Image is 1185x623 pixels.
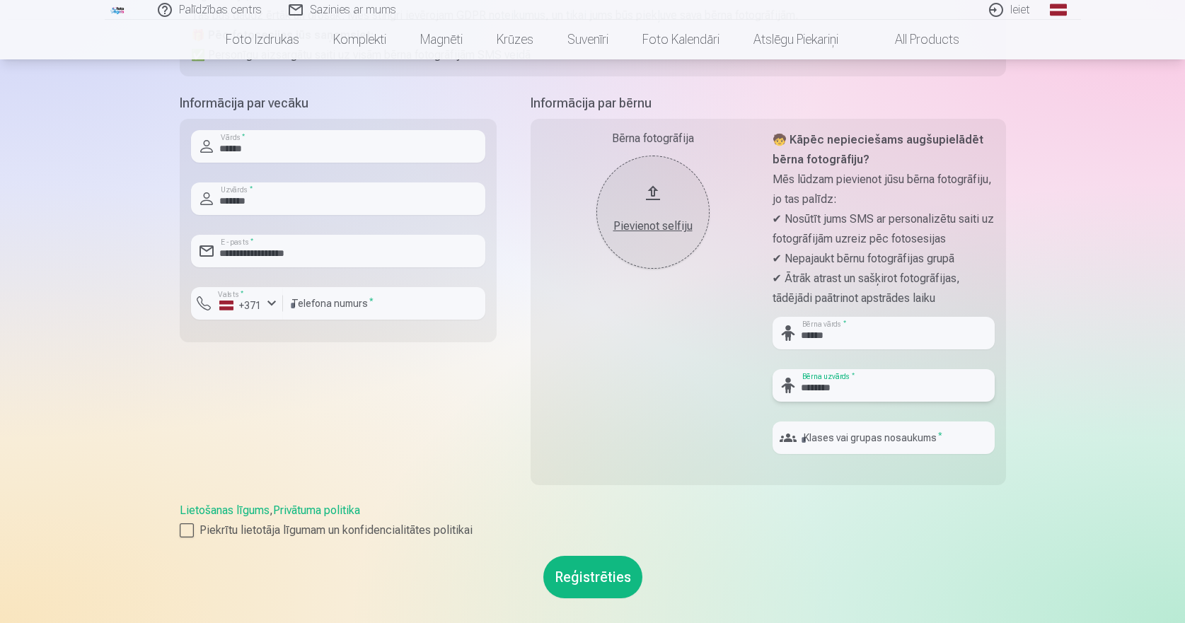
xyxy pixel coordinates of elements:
[180,502,1006,539] div: ,
[273,503,360,517] a: Privātuma politika
[736,20,855,59] a: Atslēgu piekariņi
[625,20,736,59] a: Foto kalendāri
[403,20,480,59] a: Magnēti
[531,93,1006,113] h5: Informācija par bērnu
[542,130,764,147] div: Bērna fotogrāfija
[773,133,983,166] strong: 🧒 Kāpēc nepieciešams augšupielādēt bērna fotogrāfiju?
[773,249,995,269] p: ✔ Nepajaukt bērnu fotogrāfijas grupā
[550,20,625,59] a: Suvenīri
[773,269,995,308] p: ✔ Ātrāk atrast un sašķirot fotogrāfijas, tādējādi paātrinot apstrādes laiku
[191,287,283,320] button: Valsts*+371
[316,20,403,59] a: Komplekti
[773,170,995,209] p: Mēs lūdzam pievienot jūsu bērna fotogrāfiju, jo tas palīdz:
[180,522,1006,539] label: Piekrītu lietotāja līgumam un konfidencialitātes politikai
[180,93,497,113] h5: Informācija par vecāku
[543,556,642,598] button: Reģistrēties
[773,209,995,249] p: ✔ Nosūtīt jums SMS ar personalizētu saiti uz fotogrāfijām uzreiz pēc fotosesijas
[110,6,126,14] img: /fa1
[611,218,695,235] div: Pievienot selfiju
[855,20,976,59] a: All products
[480,20,550,59] a: Krūzes
[209,20,316,59] a: Foto izdrukas
[219,298,262,313] div: +371
[596,156,710,269] button: Pievienot selfiju
[214,289,248,300] label: Valsts
[180,503,270,517] a: Lietošanas līgums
